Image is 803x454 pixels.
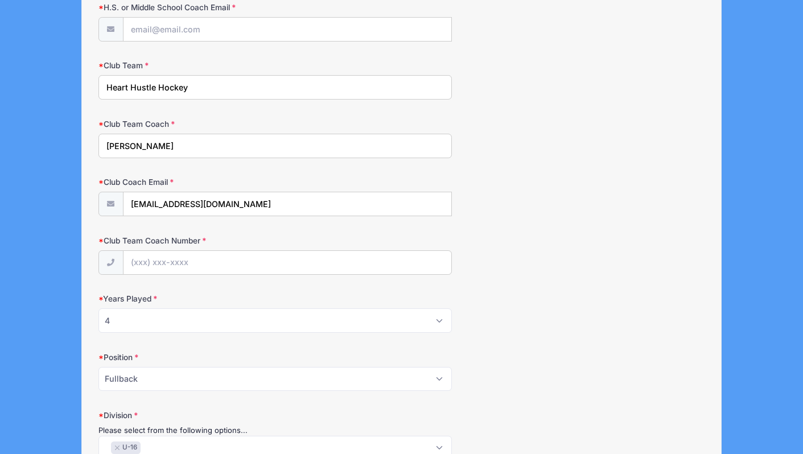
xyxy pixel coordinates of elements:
button: Remove item [114,445,121,450]
input: (xxx) xxx-xxxx [123,250,452,275]
label: H.S. or Middle School Coach Email [98,2,300,13]
label: Club Team [98,60,300,71]
label: Club Team Coach [98,118,300,130]
input: email@email.com [123,17,452,42]
label: Division [98,410,300,421]
div: Please select from the following options... [98,425,452,436]
label: Club Coach Email [98,176,300,188]
label: Years Played [98,293,300,304]
input: email@email.com [123,192,452,216]
label: Club Team Coach Number [98,235,300,246]
label: Position [98,352,300,363]
span: U-16 [122,443,137,453]
textarea: Search [105,442,111,452]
